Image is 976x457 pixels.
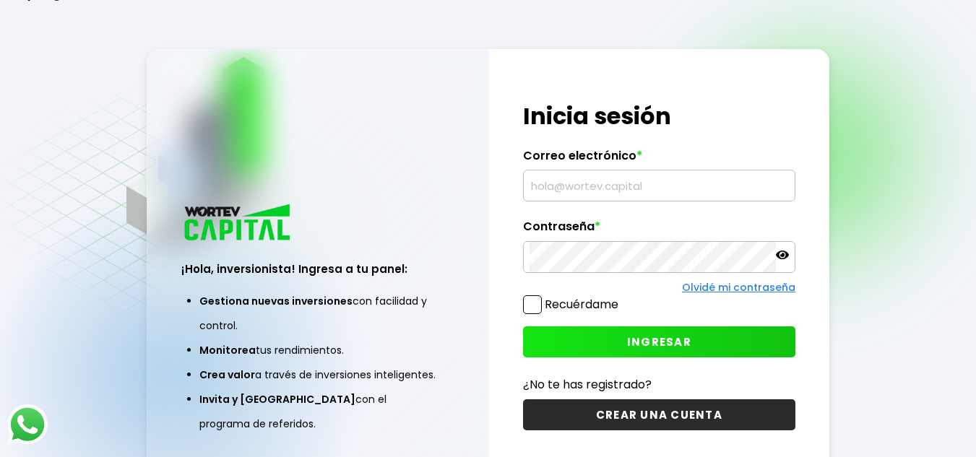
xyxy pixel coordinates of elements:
a: ¿No te has registrado?CREAR UNA CUENTA [523,375,796,430]
li: tus rendimientos. [199,338,436,362]
li: con facilidad y control. [199,289,436,338]
p: ¿No te has registrado? [523,375,796,393]
h1: Inicia sesión [523,99,796,134]
li: a través de inversiones inteligentes. [199,362,436,387]
label: Contraseña [523,219,796,241]
label: Recuérdame [545,296,618,313]
li: con el programa de referidos. [199,387,436,436]
span: Crea valor [199,367,255,382]
button: INGRESAR [523,326,796,357]
h3: ¡Hola, inversionista! Ingresa a tu panel: [181,261,454,277]
img: logo_wortev_capital [181,202,295,245]
input: hola@wortev.capital [530,170,790,201]
label: Correo electrónico [523,149,796,170]
img: logos_whatsapp-icon.242b2217.svg [7,404,48,445]
span: Gestiona nuevas inversiones [199,294,353,308]
span: Monitorea [199,343,256,357]
span: Invita y [GEOGRAPHIC_DATA] [199,392,355,406]
button: CREAR UNA CUENTA [523,399,796,430]
span: INGRESAR [627,334,691,349]
a: Olvidé mi contraseña [682,280,795,295]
